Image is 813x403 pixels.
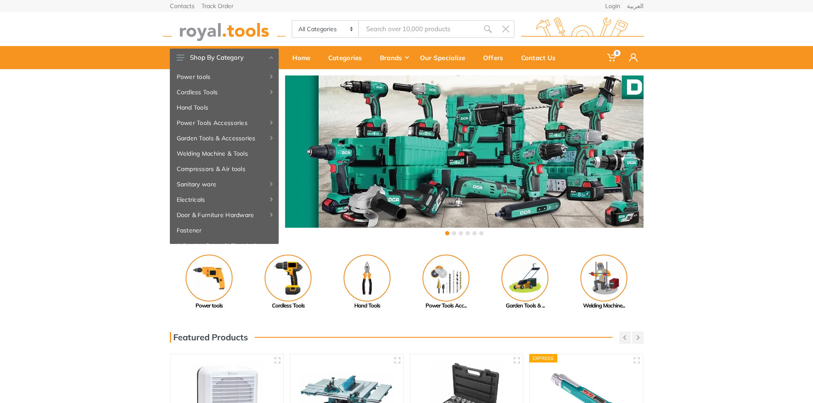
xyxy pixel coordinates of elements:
div: Garden Tools & ... [486,302,565,310]
div: Hand Tools [328,302,407,310]
select: Category [292,21,359,37]
a: Fastener [170,223,279,238]
a: Electricals [170,192,279,207]
a: Power Tools Acc... [407,255,486,310]
a: Login [605,3,620,9]
a: Offers [477,46,515,69]
a: Cordless Tools [249,255,328,310]
div: Power Tools Acc... [407,302,486,310]
a: Compressors & Air tools [170,161,279,177]
a: Welding Machine... [565,255,644,310]
a: Contact Us [515,46,568,69]
div: Brands [374,49,414,67]
a: Welding Machine & Tools [170,146,279,161]
a: 0 [601,46,623,69]
img: Royal - Power Tools Accessories [423,255,469,302]
a: Hand Tools [328,255,407,310]
img: Royal - Welding Machine & Tools [580,255,627,302]
div: Categories [322,49,374,67]
div: Express [529,354,557,362]
a: Door & Furniture Hardware [170,207,279,223]
img: Royal - Cordless Tools [265,255,312,302]
a: Power tools [170,69,279,84]
a: Hand Tools [170,100,279,115]
a: Categories [322,46,374,69]
div: Cordless Tools [249,302,328,310]
a: Sanitary ware [170,177,279,192]
a: Adhesive, Spray & Chemical [170,238,279,253]
a: Home [286,46,322,69]
a: Garden Tools & Accessories [170,130,279,146]
span: 0 [614,50,621,56]
div: Home [286,49,322,67]
div: Welding Machine... [565,302,644,310]
a: Power tools [170,255,249,310]
div: Contact Us [515,49,568,67]
button: Shop By Category [170,49,279,67]
a: Track Order [201,3,233,9]
a: Garden Tools & ... [486,255,565,310]
input: Site search [359,20,478,38]
a: Contacts [170,3,195,9]
img: Royal - Hand Tools [344,255,390,302]
a: Our Specialize [414,46,477,69]
a: Cordless Tools [170,84,279,100]
h3: Featured Products [170,332,248,342]
div: Offers [477,49,515,67]
div: Power tools [170,302,249,310]
a: العربية [627,3,644,9]
img: royal.tools Logo [163,17,286,41]
a: Power Tools Accessories [170,115,279,130]
img: Royal - Garden Tools & Accessories [501,255,548,302]
img: Royal - Power tools [186,255,233,302]
div: Our Specialize [414,49,477,67]
img: royal.tools Logo [521,17,644,41]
